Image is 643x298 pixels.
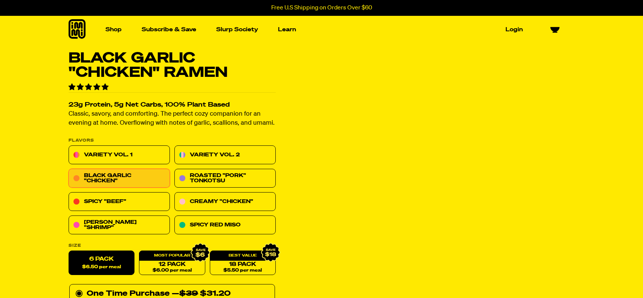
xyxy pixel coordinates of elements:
[174,193,276,211] a: Creamy "Chicken"
[139,24,199,35] a: Subscribe & Save
[102,24,125,35] a: Shop
[69,139,276,143] p: Flavors
[179,290,198,298] del: $39
[179,290,231,298] span: $31.20
[502,24,526,35] a: Login
[69,84,110,91] span: 4.76 stars
[209,251,275,275] a: 18 Pack$5.50 per meal
[102,16,526,43] nav: Main navigation
[82,265,121,270] span: $6.50 per meal
[69,216,170,235] a: [PERSON_NAME] "Shrimp"
[69,193,170,211] a: Spicy "Beef"
[69,146,170,165] a: Variety Vol. 1
[69,51,276,80] h1: Black Garlic "Chicken" Ramen
[174,169,276,188] a: Roasted "Pork" Tonkotsu
[69,102,276,109] h2: 23g Protein, 5g Net Carbs, 100% Plant Based
[271,5,372,11] p: Free U.S Shipping on Orders Over $60
[69,110,276,128] p: Classic, savory, and comforting. The perfect cozy companion for an evening at home. Overflowing w...
[69,169,170,188] a: Black Garlic "Chicken"
[223,268,262,273] span: $5.50 per meal
[174,216,276,235] a: Spicy Red Miso
[139,251,205,275] a: 12 Pack$6.00 per meal
[213,24,261,35] a: Slurp Society
[174,146,276,165] a: Variety Vol. 2
[275,24,299,35] a: Learn
[152,268,191,273] span: $6.00 per meal
[69,244,276,248] label: Size
[69,251,134,275] label: 6 Pack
